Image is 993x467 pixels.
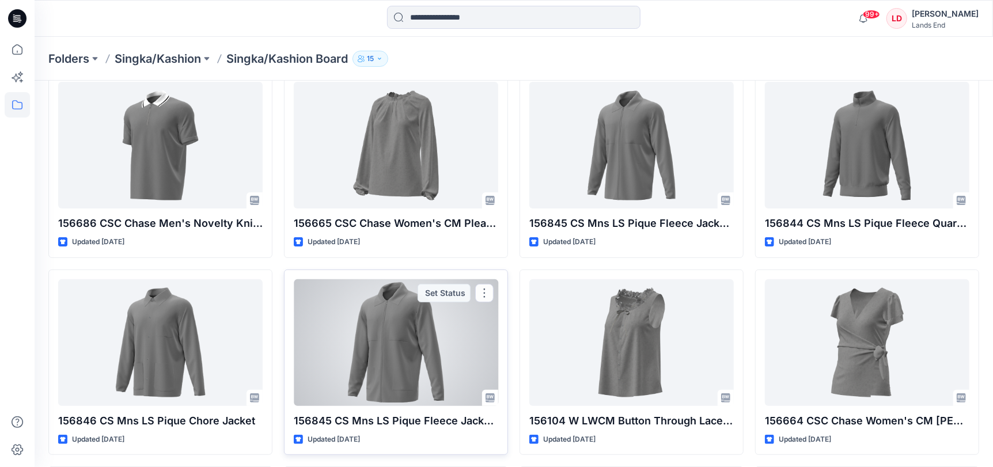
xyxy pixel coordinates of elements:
p: Updated [DATE] [308,434,360,446]
button: 15 [353,51,388,67]
a: 156664 CSC Chase Women's CM Flutter Sleeve Wrap Top [765,279,969,406]
a: 156846 CS Mns LS Pique Chore Jacket [58,279,263,406]
a: 156845 CS Mns LS Pique Fleece Jacket option 1 [529,82,734,208]
div: LD [886,8,907,29]
a: 156844 CS Mns LS Pique Fleece Quarter Zip [765,82,969,208]
a: Singka/Kashion [115,51,201,67]
div: Lands End [912,21,979,29]
p: Updated [DATE] [308,236,360,248]
p: Updated [DATE] [72,236,124,248]
p: 156104 W LWCM Button Through Lace Trim Tank [529,413,734,429]
a: 156845 CS Mns LS Pique Fleece Jacket option 2 [294,279,498,406]
p: Updated [DATE] [779,434,831,446]
p: Updated [DATE] [72,434,124,446]
p: Updated [DATE] [779,236,831,248]
span: 99+ [863,10,880,19]
p: Singka/Kashion Board [226,51,348,67]
p: 156845 CS Mns LS Pique Fleece Jacket option 1 [529,215,734,231]
div: [PERSON_NAME] [912,7,979,21]
p: 156846 CS Mns LS Pique Chore Jacket [58,413,263,429]
p: 156844 CS Mns LS Pique Fleece Quarter Zip [765,215,969,231]
a: 156665 CSC Chase Women's CM Pleat Neck Top [294,82,498,208]
p: 15 [367,52,374,65]
p: 156664 CSC Chase Women's CM [PERSON_NAME] Sleeve Wrap Top [765,413,969,429]
a: Folders [48,51,89,67]
a: 156104 W LWCM Button Through Lace Trim Tank [529,279,734,406]
p: Updated [DATE] [543,236,596,248]
a: 156686 CSC Chase Men's Novelty Knit SS Zip Front Placket Top [58,82,263,208]
p: 156665 CSC Chase Women's CM Pleat Neck Top [294,215,498,231]
p: Updated [DATE] [543,434,596,446]
p: 156845 CS Mns LS Pique Fleece Jacket option 2 [294,413,498,429]
p: 156686 CSC Chase Men's Novelty Knit SS Zip Front Placket Top [58,215,263,231]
